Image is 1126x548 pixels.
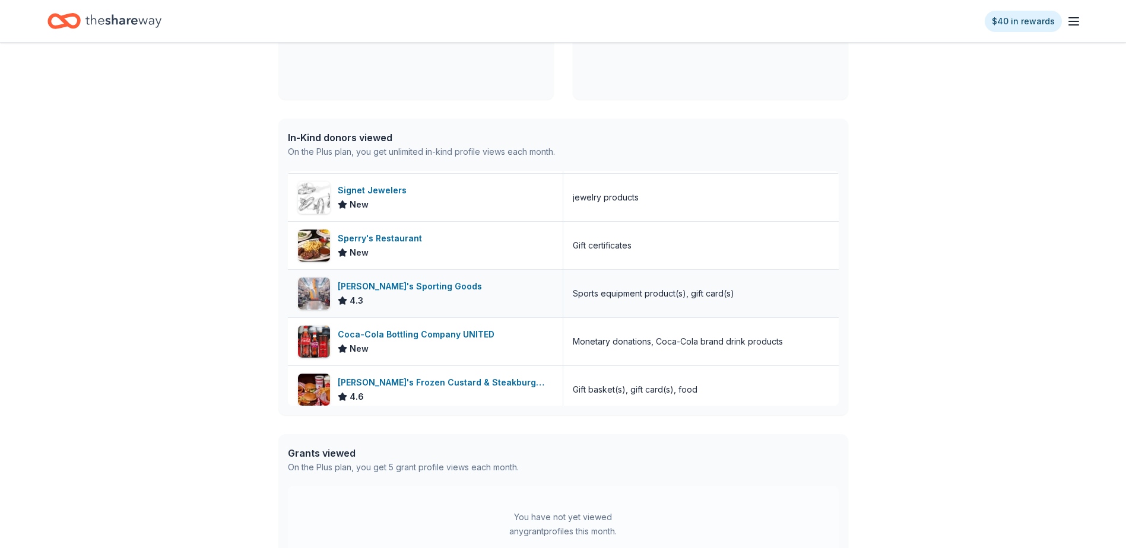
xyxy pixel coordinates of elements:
div: You have not yet viewed any grant profiles this month. [489,510,637,539]
div: [PERSON_NAME]'s Sporting Goods [338,279,487,294]
div: [PERSON_NAME]'s Frozen Custard & Steakburgers [338,375,553,390]
span: New [350,197,369,212]
img: Image for Freddy's Frozen Custard & Steakburgers [298,374,330,406]
div: jewelry products [573,190,639,205]
div: Gift certificates [573,238,632,253]
div: In-Kind donors viewed [288,130,555,145]
div: On the Plus plan, you get 5 grant profile views each month. [288,460,519,474]
div: Grants viewed [288,446,519,460]
div: Signet Jewelers [338,183,411,197]
span: New [350,246,369,260]
span: 4.3 [350,294,363,308]
span: 4.6 [350,390,364,404]
span: New [350,342,369,356]
div: Sports equipment product(s), gift card(s) [573,286,734,301]
a: $40 in rewards [985,11,1062,32]
div: Coca-Cola Bottling Company UNITED [338,327,499,342]
a: Home [47,7,161,35]
img: Image for Dick's Sporting Goods [298,278,330,310]
img: Image for Sperry's Restaurant [298,230,330,262]
div: Gift basket(s), gift card(s), food [573,383,697,397]
div: Sperry's Restaurant [338,231,427,246]
img: Image for Coca-Cola Bottling Company UNITED [298,326,330,358]
div: On the Plus plan, you get unlimited in-kind profile views each month. [288,145,555,159]
img: Image for Signet Jewelers [298,181,330,214]
div: Monetary donations, Coca-Cola brand drink products [573,334,783,349]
